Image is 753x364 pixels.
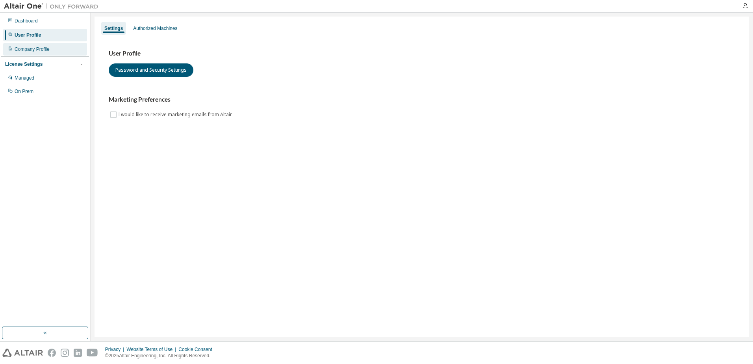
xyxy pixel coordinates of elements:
div: User Profile [15,32,41,38]
h3: User Profile [109,50,735,58]
div: Authorized Machines [133,25,177,32]
div: License Settings [5,61,43,67]
img: youtube.svg [87,349,98,357]
img: altair_logo.svg [2,349,43,357]
div: Dashboard [15,18,38,24]
label: I would like to receive marketing emails from Altair [118,110,234,119]
img: facebook.svg [48,349,56,357]
div: Privacy [105,346,126,353]
img: linkedin.svg [74,349,82,357]
img: instagram.svg [61,349,69,357]
img: Altair One [4,2,102,10]
div: Managed [15,75,34,81]
div: On Prem [15,88,33,95]
div: Cookie Consent [178,346,217,353]
button: Password and Security Settings [109,63,193,77]
h3: Marketing Preferences [109,96,735,104]
div: Settings [104,25,123,32]
p: © 2025 Altair Engineering, Inc. All Rights Reserved. [105,353,217,359]
div: Website Terms of Use [126,346,178,353]
div: Company Profile [15,46,50,52]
